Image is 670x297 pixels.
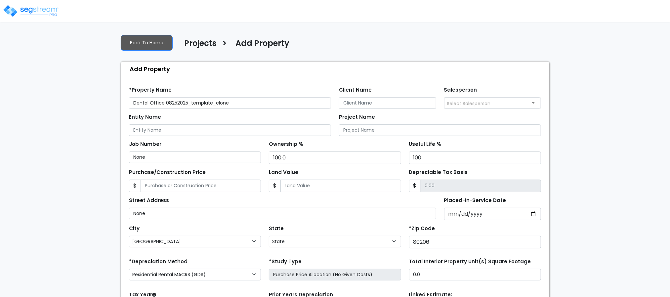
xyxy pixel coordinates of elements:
input: Purchase or Construction Price [141,180,261,192]
input: Street Address [129,208,436,219]
span: $ [409,180,421,192]
label: Purchase/Construction Price [129,169,206,176]
label: Street Address [129,197,169,204]
label: Entity Name [129,113,161,121]
label: Useful Life % [409,141,441,148]
input: total square foot [409,269,541,280]
h4: Add Property [235,39,289,50]
div: Add Property [124,62,549,76]
input: Ownership % [269,151,401,164]
span: Select Salesperson [447,100,491,107]
a: Back To Home [121,35,173,51]
label: City [129,225,140,233]
input: Client Name [339,97,436,109]
label: *Zip Code [409,225,435,233]
label: Project Name [339,113,375,121]
input: Property Name [129,97,331,109]
input: Project Name [339,124,541,136]
label: Depreciable Tax Basis [409,169,468,176]
h4: Projects [184,39,217,50]
label: Total Interior Property Unit(s) Square Footage [409,258,531,266]
a: Add Property [230,39,289,53]
input: Zip Code [409,236,541,248]
a: Projects [179,39,217,53]
input: 0.00 [421,180,541,192]
label: *Depreciation Method [129,258,188,266]
input: Land Value [280,180,401,192]
label: Placed-In-Service Date [444,197,506,204]
span: $ [129,180,141,192]
input: Useful Life % [409,151,541,164]
label: *Study Type [269,258,302,266]
h3: > [222,38,227,51]
label: Job Number [129,141,161,148]
input: Job Number [129,151,261,163]
label: Salesperson [444,86,477,94]
label: Client Name [339,86,372,94]
label: *Property Name [129,86,172,94]
img: logo_pro_r.png [3,4,59,18]
span: $ [269,180,281,192]
label: State [269,225,284,233]
label: Land Value [269,169,298,176]
input: Entity Name [129,124,331,136]
label: Ownership % [269,141,303,148]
